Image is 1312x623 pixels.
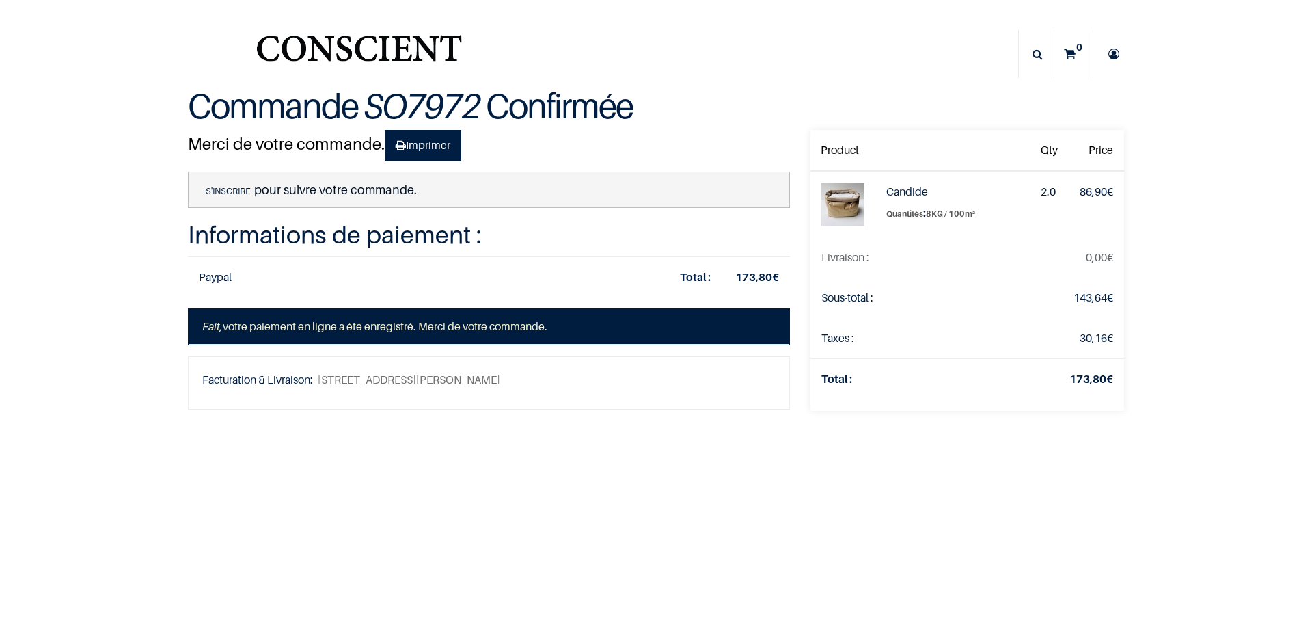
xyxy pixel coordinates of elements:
[1030,130,1069,171] th: Qty
[1069,372,1106,386] span: 173,80
[188,220,482,249] strong: Informations de paiement :
[1069,372,1113,386] strong: €
[254,27,465,81] img: Conscient
[202,319,223,333] i: Fait,
[735,270,779,284] strong: €
[680,270,711,284] strong: Total :
[886,204,1019,222] label: :
[1074,291,1107,304] span: 143,64
[188,130,790,161] h2: Merci de votre commande.
[1080,185,1107,198] span: 86,90
[1080,331,1107,345] span: 30,16
[1069,130,1124,171] th: Price
[486,85,633,127] span: Confirmée
[886,209,923,219] span: Quantités
[188,172,790,208] p: pour suivre votre commande.
[926,209,975,219] span: 8KG / 100m²
[202,185,254,197] a: S'inscrire
[1074,291,1113,304] span: €
[385,130,461,161] a: Imprimer
[202,319,547,333] span: votre paiement en ligne a été enregistré. Merci de votre commande.
[202,373,316,386] b: Facturation & Livraison:
[810,278,976,318] td: Sous-total :
[1080,331,1113,345] span: €
[735,270,772,284] span: 173,80
[810,318,976,359] td: Taxes :
[254,27,465,81] a: Logo of Conscient
[1041,183,1058,201] div: 2.0
[318,371,500,389] span: [STREET_ADDRESS][PERSON_NAME]
[1054,30,1093,78] a: 0
[810,130,875,171] th: Product
[188,256,653,297] td: Paypal
[886,185,928,198] strong: Candide
[1080,185,1113,198] span: €
[1086,250,1113,264] span: €
[1086,250,1107,264] span: 0,00
[188,85,358,127] span: Commande
[364,85,480,127] em: SO7972
[1073,40,1086,54] sup: 0
[810,237,976,278] td: La livraison sera mise à jour après avoir choisi une nouvelle méthode de livraison
[821,372,852,386] strong: Total :
[821,183,864,226] img: Candide (8KG / 100m²)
